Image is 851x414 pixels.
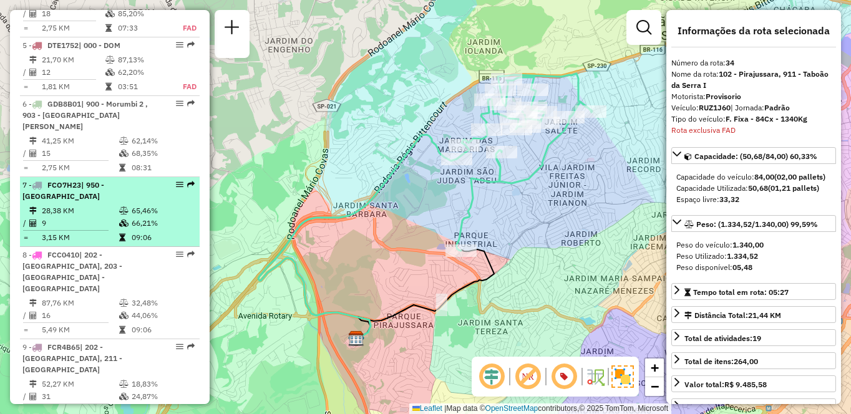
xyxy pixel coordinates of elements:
[676,171,831,183] div: Capacidade do veículo:
[119,164,125,171] i: Tempo total em rota
[22,342,122,374] span: 9 -
[752,334,761,343] strong: 19
[699,103,731,112] strong: RUZ1J60
[22,250,122,293] span: | 202 - [GEOGRAPHIC_DATA], 203 - [GEOGRAPHIC_DATA] - [GEOGRAPHIC_DATA]
[117,7,169,20] td: 85,20%
[79,41,120,50] span: | 000 - DOM
[176,100,183,107] em: Opções
[22,324,29,336] td: =
[47,99,81,108] span: GDB8B01
[117,54,169,66] td: 87,13%
[748,183,768,193] strong: 50,68
[105,83,112,90] i: Tempo total em rota
[119,380,129,388] i: % de utilização do peso
[169,80,197,93] td: FAD
[22,309,29,322] td: /
[22,180,104,201] span: 7 -
[22,250,122,293] span: 8 -
[119,326,125,334] i: Tempo total em rota
[187,251,195,258] em: Rota exportada
[131,135,194,147] td: 62,14%
[676,251,831,262] div: Peso Utilizado:
[706,92,741,101] strong: Provisorio
[22,80,29,93] td: =
[22,161,29,174] td: =
[585,367,605,387] img: Fluxo de ruas
[671,147,836,164] a: Capacidade: (50,68/84,00) 60,33%
[41,7,105,20] td: 18
[764,103,790,112] strong: Padrão
[119,207,129,214] i: % de utilização do peso
[29,56,37,64] i: Distância Total
[734,357,758,366] strong: 264,00
[671,166,836,210] div: Capacidade: (50,68/84,00) 60,33%
[671,69,829,90] strong: 102 - Pirajussara, 911 - Taboão da Serra I
[29,150,37,157] i: Total de Atividades
[29,137,37,145] i: Distância Total
[187,343,195,350] em: Rota exportada
[676,262,831,273] div: Peso disponível:
[671,352,836,369] a: Total de itens:264,00
[131,390,194,403] td: 24,87%
[119,137,129,145] i: % de utilização do peso
[41,297,119,309] td: 87,76 KM
[719,195,739,204] strong: 33,32
[47,250,79,259] span: FCC0410
[513,362,543,392] span: Exibir NR
[22,22,29,34] td: =
[119,299,129,307] i: % de utilização do peso
[176,41,183,49] em: Opções
[348,330,364,347] img: CDD Embu
[684,402,773,413] div: Jornada Motorista: 09:20
[22,390,29,403] td: /
[676,194,831,205] div: Espaço livre:
[671,102,836,113] div: Veículo:
[117,66,169,79] td: 62,20%
[485,404,538,413] a: OpenStreetMap
[41,205,119,217] td: 28,38 KM
[47,342,80,352] span: FCR4B65
[131,324,194,336] td: 09:06
[105,24,112,32] i: Tempo total em rota
[131,231,194,244] td: 09:06
[41,135,119,147] td: 41,25 KM
[611,365,634,388] img: Exibir/Ocultar setores
[131,309,194,322] td: 44,06%
[187,41,195,49] em: Rota exportada
[41,161,119,174] td: 2,75 KM
[47,180,81,190] span: FCO7H23
[694,152,817,161] span: Capacidade: (50,68/84,00) 60,33%
[41,217,119,229] td: 9
[131,205,194,217] td: 65,46%
[671,91,836,102] div: Motorista:
[176,251,183,258] em: Opções
[105,10,115,17] i: % de utilização da cubagem
[119,150,129,157] i: % de utilização da cubagem
[409,403,671,414] div: Map data © contributors,© 2025 TomTom, Microsoft
[684,310,781,321] div: Distância Total:
[645,377,664,396] a: Zoom out
[724,380,767,389] strong: R$ 9.485,58
[41,390,119,403] td: 31
[105,69,115,76] i: % de utilização da cubagem
[41,231,119,244] td: 3,15 KM
[117,22,169,34] td: 07:33
[29,219,37,227] i: Total de Atividades
[645,359,664,377] a: Zoom in
[549,362,579,392] span: Exibir número da rota
[169,22,197,34] td: FAD
[22,217,29,229] td: /
[29,380,37,388] i: Distância Total
[671,329,836,346] a: Total de atividades:19
[22,41,120,50] span: 5 -
[444,404,446,413] span: |
[671,25,836,37] h4: Informações da rota selecionada
[176,181,183,188] em: Opções
[22,147,29,160] td: /
[671,215,836,232] a: Peso: (1.334,52/1.340,00) 99,59%
[22,180,104,201] span: | 950 - [GEOGRAPHIC_DATA]
[732,262,752,272] strong: 05,48
[754,172,774,181] strong: 84,00
[676,240,764,249] span: Peso do veículo:
[119,312,129,319] i: % de utilização da cubagem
